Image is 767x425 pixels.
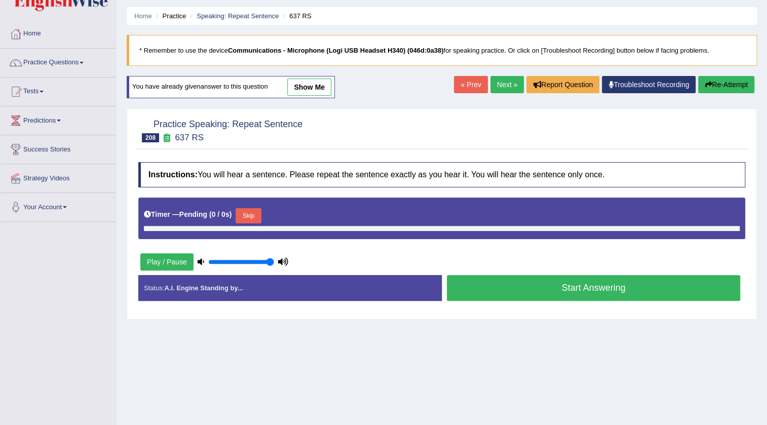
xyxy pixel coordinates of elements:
[1,164,116,189] a: Strategy Videos
[138,117,302,142] h2: Practice Speaking: Repeat Sentence
[1,49,116,74] a: Practice Questions
[236,208,261,223] button: Skip
[287,79,331,96] a: show me
[134,12,152,20] a: Home
[1,193,116,218] a: Your Account
[454,76,487,93] a: « Prev
[142,133,159,142] span: 208
[209,210,212,218] b: (
[148,170,198,179] b: Instructions:
[127,76,335,98] div: You have already given answer to this question
[1,78,116,103] a: Tests
[175,133,204,142] small: 637 RS
[127,35,757,66] blockquote: * Remember to use the device for speaking practice. Or click on [Troubleshoot Recording] button b...
[1,20,116,45] a: Home
[164,284,243,292] strong: A.I. Engine Standing by...
[212,210,229,218] b: 0 / 0s
[144,211,232,218] h5: Timer —
[1,135,116,161] a: Success Stories
[1,106,116,132] a: Predictions
[138,275,442,301] div: Status:
[447,275,740,301] button: Start Answering
[179,210,207,218] b: Pending
[140,253,194,271] button: Play / Pause
[154,11,186,21] li: Practice
[526,76,599,93] button: Report Question
[602,76,696,93] a: Troubleshoot Recording
[197,12,279,20] a: Speaking: Repeat Sentence
[138,162,745,187] h4: You will hear a sentence. Please repeat the sentence exactly as you hear it. You will hear the se...
[281,11,312,21] li: 637 RS
[229,210,232,218] b: )
[228,47,443,54] b: Communications - Microphone (Logi USB Headset H340) (046d:0a38)
[490,76,524,93] a: Next »
[698,76,754,93] button: Re-Attempt
[162,133,172,143] small: Exam occurring question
